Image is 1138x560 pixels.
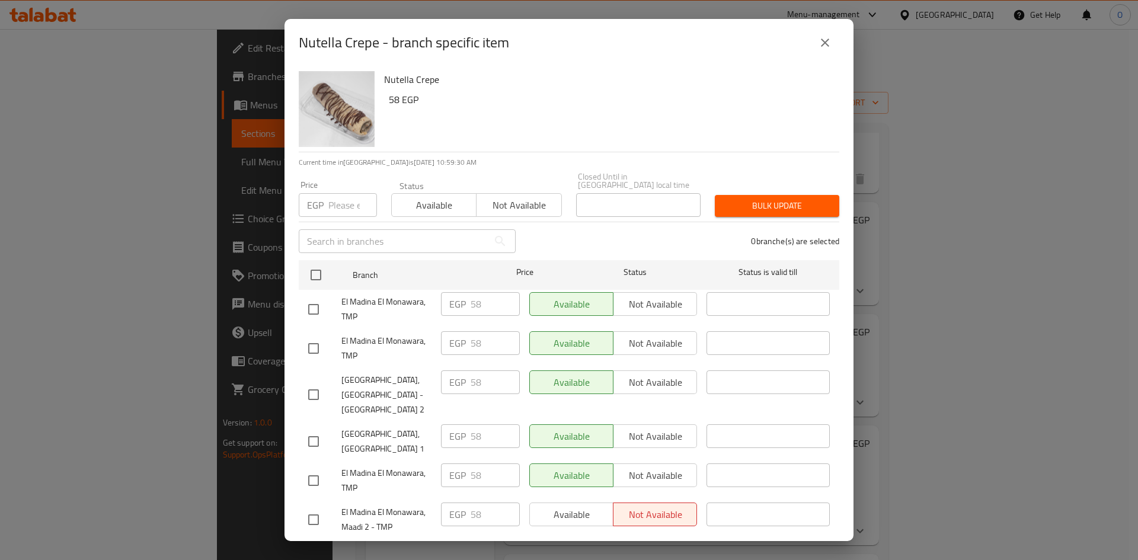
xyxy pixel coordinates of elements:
[751,235,839,247] p: 0 branche(s) are selected
[471,292,520,316] input: Please enter price
[471,370,520,394] input: Please enter price
[341,373,431,417] span: [GEOGRAPHIC_DATA], [GEOGRAPHIC_DATA] - [GEOGRAPHIC_DATA] 2
[341,466,431,495] span: El Madina El Monawara, TMP
[341,295,431,324] span: El Madina El Monawara, TMP
[724,199,830,213] span: Bulk update
[574,265,697,280] span: Status
[449,507,466,521] p: EGP
[299,229,488,253] input: Search in branches
[384,71,830,88] h6: Nutella Crepe
[471,503,520,526] input: Please enter price
[397,197,472,214] span: Available
[471,463,520,487] input: Please enter price
[449,336,466,350] p: EGP
[471,331,520,355] input: Please enter price
[476,193,561,217] button: Not available
[485,265,564,280] span: Price
[328,193,377,217] input: Please enter price
[299,71,375,147] img: Nutella Crepe
[449,375,466,389] p: EGP
[299,157,839,168] p: Current time in [GEOGRAPHIC_DATA] is [DATE] 10:59:30 AM
[341,334,431,363] span: El Madina El Monawara, TMP
[341,505,431,535] span: El Madina El Monawara, Maadi 2 - TMP
[715,195,839,217] button: Bulk update
[299,33,509,52] h2: Nutella Crepe - branch specific item
[449,297,466,311] p: EGP
[481,197,557,214] span: Not available
[341,427,431,456] span: [GEOGRAPHIC_DATA], [GEOGRAPHIC_DATA] 1
[389,91,830,108] h6: 58 EGP
[471,424,520,448] input: Please enter price
[449,468,466,482] p: EGP
[811,28,839,57] button: close
[391,193,477,217] button: Available
[353,268,476,283] span: Branch
[449,429,466,443] p: EGP
[707,265,830,280] span: Status is valid till
[307,198,324,212] p: EGP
